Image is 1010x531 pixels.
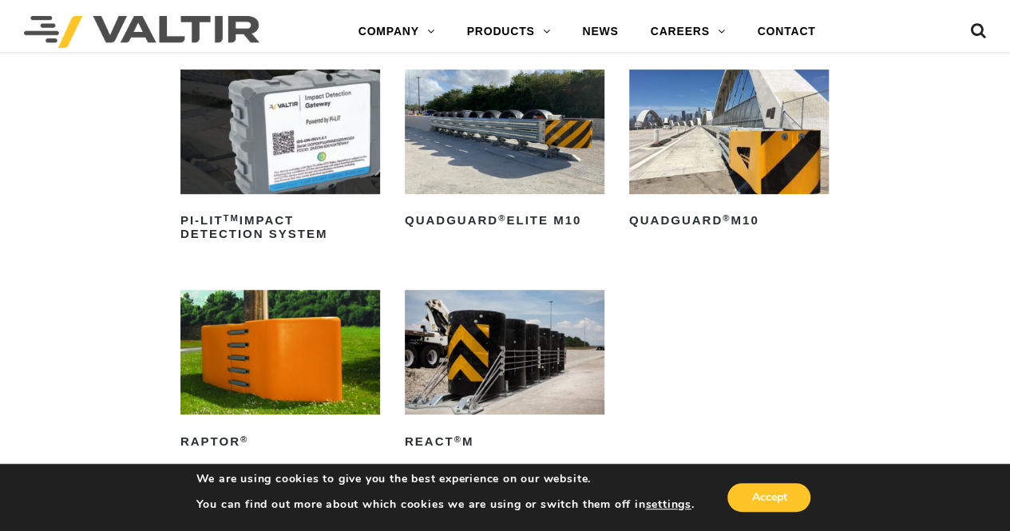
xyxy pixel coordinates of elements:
[196,472,695,486] p: We are using cookies to give you the best experience on our website.
[727,483,810,512] button: Accept
[451,16,567,48] a: PRODUCTS
[566,16,634,48] a: NEWS
[224,213,240,223] sup: TM
[180,69,380,247] a: PI-LITTMImpact Detection System
[405,290,604,454] a: REACT®M
[629,69,829,234] a: QuadGuard®M10
[723,213,731,223] sup: ®
[498,213,506,223] sup: ®
[741,16,831,48] a: CONTACT
[196,497,695,512] p: You can find out more about which cookies we are using or switch them off in .
[180,429,380,454] h2: RAPTOR
[454,434,462,444] sup: ®
[645,497,691,512] button: settings
[240,434,248,444] sup: ®
[405,208,604,234] h2: QuadGuard Elite M10
[629,208,829,234] h2: QuadGuard M10
[405,429,604,454] h2: REACT M
[635,16,742,48] a: CAREERS
[405,69,604,234] a: QuadGuard®Elite M10
[180,290,380,454] a: RAPTOR®
[343,16,451,48] a: COMPANY
[180,208,380,247] h2: PI-LIT Impact Detection System
[24,16,259,48] img: Valtir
